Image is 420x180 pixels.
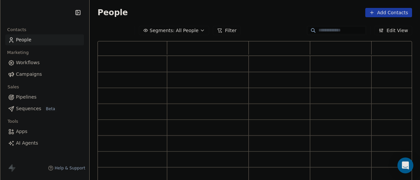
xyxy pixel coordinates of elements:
button: Filter [213,26,241,35]
span: Marketing [4,48,32,58]
span: People [98,8,128,18]
span: Campaigns [16,71,42,78]
span: AI Agents [16,140,38,147]
span: Help & Support [55,165,85,171]
span: People [16,36,32,43]
button: Edit View [375,26,412,35]
a: Campaigns [5,69,84,80]
div: Open Intercom Messenger [397,157,413,173]
span: Pipelines [16,94,36,101]
span: All People [176,27,198,34]
span: Segments: [150,27,175,34]
span: Sequences [16,105,41,112]
button: Add Contacts [365,8,412,17]
a: Workflows [5,57,84,68]
a: Help & Support [48,165,85,171]
span: Sales [5,82,22,92]
a: AI Agents [5,138,84,149]
span: Tools [5,116,21,126]
a: Apps [5,126,84,137]
span: Workflows [16,59,40,66]
a: Pipelines [5,92,84,103]
a: People [5,34,84,45]
span: Beta [44,106,57,112]
a: SequencesBeta [5,103,84,114]
span: Contacts [4,25,29,35]
span: Apps [16,128,28,135]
